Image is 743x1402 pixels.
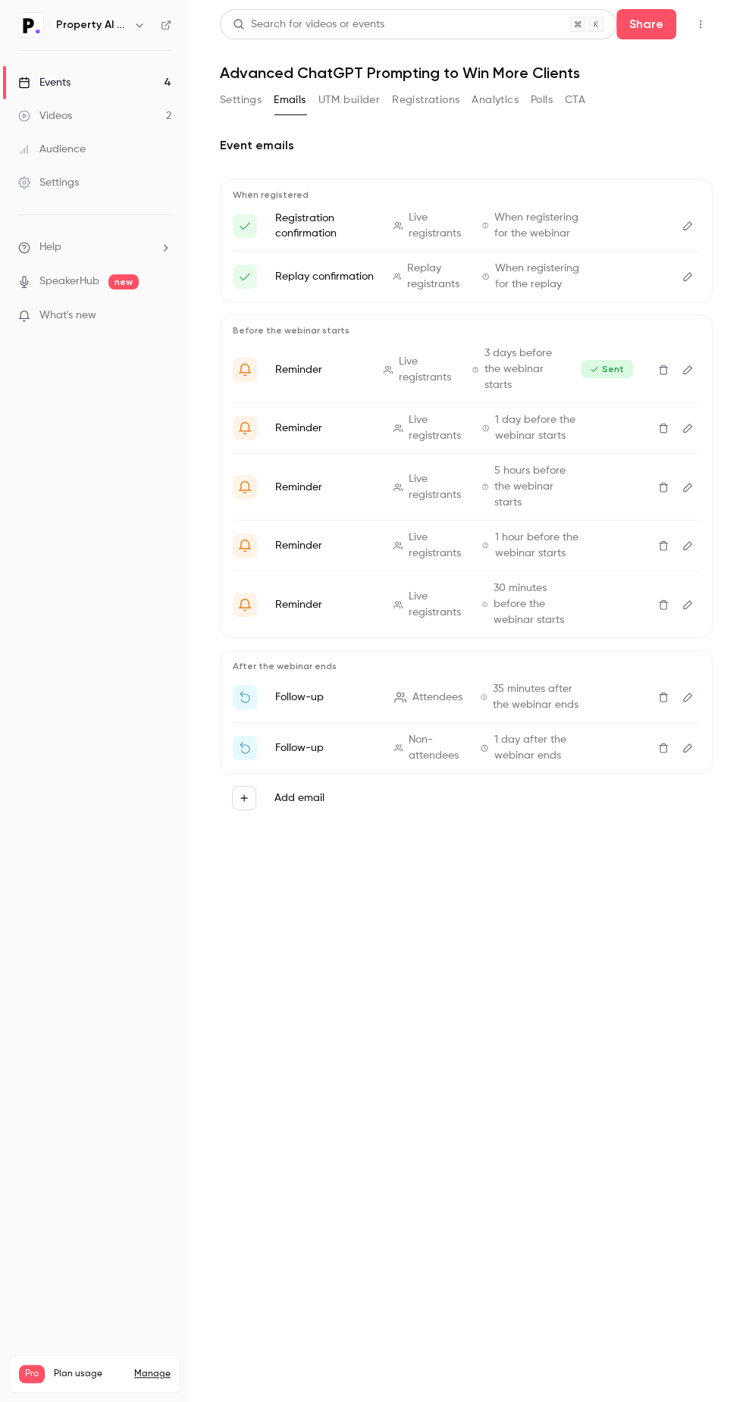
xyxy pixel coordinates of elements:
button: Edit [676,534,700,558]
span: Live registrants [399,354,454,386]
button: Edit [676,214,700,238]
button: Share [616,9,676,39]
p: Reminder [275,362,365,377]
button: Delete [651,358,676,382]
button: Edit [676,264,700,289]
li: Watch the replay of {{ event_name }} [233,732,700,764]
p: Reminder [275,480,375,495]
p: Reminder [275,538,375,553]
h2: Event emails [220,136,713,155]
p: Reminder [275,421,375,436]
a: Manage [134,1368,171,1380]
span: Replay registrants [407,261,464,293]
p: When registered [233,189,700,201]
span: Live registrants [409,210,464,242]
li: {{ event_name }} is about to go live [233,463,700,511]
button: Settings [220,88,262,112]
span: When registering for the replay [495,261,582,293]
img: Property AI Tools [19,13,43,37]
span: Attendees [412,690,462,706]
span: When registering for the webinar [494,210,582,242]
span: 1 day before the webinar starts [495,412,582,444]
button: Edit [676,358,700,382]
span: 3 days before the webinar starts [484,346,563,393]
a: SpeakerHub [39,274,99,289]
div: Events [18,75,71,90]
span: Sent [581,360,633,378]
label: Add email [274,790,324,806]
h6: Property AI Tools [56,17,127,33]
span: 1 day after the webinar ends [494,732,582,764]
p: Registration confirmation [275,211,375,241]
button: Delete [651,685,676,709]
li: Here's your access link to {{ event_name }}! [233,210,700,242]
span: Live registrants [409,530,464,562]
li: Submit your questions for {{ event_name }} [233,346,700,393]
span: Help [39,239,61,255]
button: UTM builder [318,88,380,112]
button: Delete [651,475,676,499]
span: 5 hours before the webinar starts [494,463,582,511]
button: Emails [274,88,306,112]
button: Delete [651,593,676,617]
button: Polls [531,88,553,112]
div: Videos [18,108,72,124]
button: Delete [651,534,676,558]
button: Registrations [392,88,459,112]
button: Edit [676,416,700,440]
li: {{ event_name }} is about to go live [233,581,700,628]
p: Follow-up [275,740,376,756]
div: Search for videos or events [233,17,384,33]
span: Plan usage [54,1368,125,1380]
span: What's new [39,308,96,324]
button: Analytics [472,88,519,112]
p: Follow-up [275,690,376,705]
span: Live registrants [409,412,464,444]
iframe: Noticeable Trigger [153,309,171,323]
button: Edit [676,685,700,709]
li: Thanks for attending {{ event_name }} [233,681,700,713]
span: new [108,274,139,289]
span: 30 minutes before the webinar starts [494,581,582,628]
button: Edit [676,593,700,617]
button: Edit [676,736,700,760]
button: Delete [651,416,676,440]
p: Reminder [275,597,375,612]
li: Here's your access link to {{ event_name }}! [233,261,700,293]
p: Replay confirmation [275,269,375,284]
button: Delete [651,736,676,760]
span: Live registrants [409,471,464,503]
span: Non-attendees [409,732,462,764]
li: {{ event_name }} is going live tomorrow [233,412,700,444]
span: Live registrants [409,589,464,621]
p: Before the webinar starts [233,324,700,336]
li: help-dropdown-opener [18,239,171,255]
button: Edit [676,475,700,499]
div: Settings [18,175,79,190]
button: CTA [565,88,585,112]
li: {{ event_name }} is going live in 1hr [233,530,700,562]
span: 35 minutes after the webinar ends [493,681,581,713]
span: Pro [19,1365,45,1383]
p: After the webinar ends [233,660,700,672]
h1: Advanced ChatGPT Prompting to Win More Clients [220,64,713,82]
span: 1 hour before the webinar starts [494,530,582,562]
div: Audience [18,142,86,157]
